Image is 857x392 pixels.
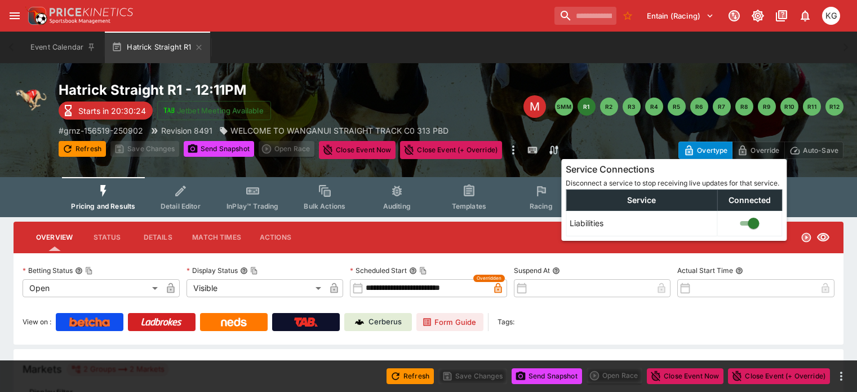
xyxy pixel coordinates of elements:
button: Copy To Clipboard [250,267,258,275]
button: Status [82,224,132,251]
button: R2 [600,98,618,116]
button: Actual Start Time [735,267,743,275]
button: R11 [803,98,821,116]
p: Suspend At [514,266,550,275]
button: Refresh [59,141,106,157]
img: Neds [221,318,246,327]
p: Display Status [187,266,238,275]
button: Auto-Save [784,142,843,159]
button: Override [732,142,784,159]
p: Starts in 20:30:24 [78,105,146,117]
img: Sportsbook Management [50,19,110,24]
button: Details [132,224,183,251]
span: Racing [530,202,553,210]
nav: pagination navigation [555,98,843,116]
div: WELCOME TO WANGANUI STRAIGHT TRACK C0 313 PBD [219,125,449,136]
button: Notifications [795,6,815,26]
button: No Bookmarks [619,7,637,25]
p: Revision 8491 [161,125,212,136]
a: Cerberus [344,313,412,331]
span: Disconnect a service to stop receiving live updates for that service. [566,179,779,187]
span: Bulk Actions [304,202,345,210]
label: View on : [23,313,51,331]
img: Betcha [69,318,110,327]
button: R10 [780,98,798,116]
div: Edit Meeting [523,95,546,118]
p: Copy To Clipboard [59,125,143,136]
span: Pricing and Results [71,202,135,210]
button: R12 [825,98,843,116]
img: Ladbrokes [141,318,182,327]
td: Liabilities [566,210,717,236]
div: Event type filters [62,177,794,217]
button: Actions [250,224,301,251]
label: Tags: [498,313,514,331]
span: Overridden [477,275,501,282]
button: Betting StatusCopy To Clipboard [75,267,83,275]
button: Scheduled StartCopy To Clipboard [409,267,417,275]
span: Auditing [383,202,411,210]
button: Match Times [183,224,250,251]
button: Documentation [771,6,792,26]
th: Service [566,190,717,210]
p: WELCOME TO WANGANUI STRAIGHT TRACK C0 313 PBD [230,125,449,136]
button: Copy To Clipboard [85,267,93,275]
p: Auto-Save [803,144,838,156]
button: Overview [27,224,82,251]
button: Select Tenant [640,7,721,25]
button: SMM [555,98,573,116]
button: R3 [623,98,641,116]
button: Close Event Now [319,141,396,159]
button: Refresh [387,368,434,384]
button: R9 [758,98,776,116]
div: Start From [678,142,843,159]
img: jetbet-logo.svg [163,105,175,116]
button: Send Snapshot [512,368,582,384]
button: Copy To Clipboard [419,267,427,275]
button: Hatrick Straight R1 [105,32,210,63]
button: Overtype [678,142,732,159]
div: Visible [187,279,326,297]
button: Close Event (+ Override) [400,141,502,159]
button: R7 [713,98,731,116]
span: InPlay™ Trading [227,202,278,210]
div: split button [259,141,314,157]
p: Betting Status [23,266,73,275]
p: Cerberus [368,316,402,328]
img: TabNZ [294,318,318,327]
th: Connected [717,190,782,210]
p: Override [751,144,779,156]
button: Connected to PK [724,6,744,26]
button: open drawer [5,6,25,26]
img: PriceKinetics [50,8,133,16]
button: Suspend At [552,267,560,275]
p: Overtype [697,144,727,156]
button: Send Snapshot [184,141,254,157]
svg: Visible [816,231,830,244]
p: Scheduled Start [350,266,407,275]
span: Templates [452,202,486,210]
button: Close Event Now [647,368,723,384]
button: Event Calendar [24,32,103,63]
button: more [507,141,520,159]
div: Open [23,279,162,297]
button: R8 [735,98,753,116]
p: Actual Start Time [677,266,733,275]
div: Kevin Gutschlag [822,7,840,25]
button: more [834,369,848,383]
a: Form Guide [416,313,483,331]
svg: Open [801,232,812,243]
span: Detail Editor [161,202,201,210]
div: split button [587,368,642,384]
input: search [554,7,616,25]
img: PriceKinetics Logo [25,5,47,27]
button: Display StatusCopy To Clipboard [240,267,248,275]
button: R5 [668,98,686,116]
button: Jetbet Meeting Available [157,101,271,120]
button: R1 [578,98,596,116]
button: Toggle light/dark mode [748,6,768,26]
h6: Service Connections [566,164,782,175]
button: Close Event (+ Override) [728,368,830,384]
button: R6 [690,98,708,116]
button: Kevin Gutschlag [819,3,843,28]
